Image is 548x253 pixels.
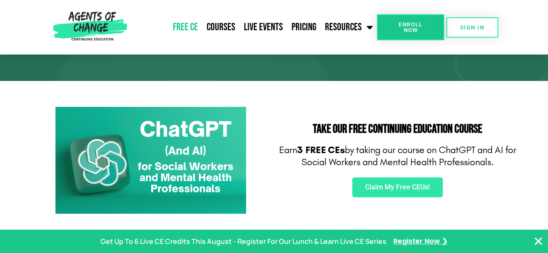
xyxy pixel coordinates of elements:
[393,235,447,248] a: Register Now ❯
[533,236,544,247] button: Close Banner
[321,16,377,38] a: Resources
[391,22,430,33] span: Enroll Now
[460,25,484,30] span: SIGN IN
[130,16,377,38] nav: Menu
[365,184,430,191] span: Claim My Free CEUs!
[202,16,240,38] a: Courses
[101,235,386,248] p: Get Up To 6 Live CE Credits This August - Register For Our Lunch & Learn Live CE Series
[169,16,202,38] a: Free CE
[287,16,321,38] a: Pricing
[352,177,443,197] a: Claim My Free CEUs!
[297,144,345,156] b: 3 FREE CEs
[279,144,517,169] p: Earn by taking our course on ChatGPT and AI for Social Workers and Mental Health Professionals.
[279,123,517,135] h2: Take Our FREE Continuing Education Course
[240,16,287,38] a: Live Events
[446,17,498,38] a: SIGN IN
[377,14,444,40] a: Enroll Now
